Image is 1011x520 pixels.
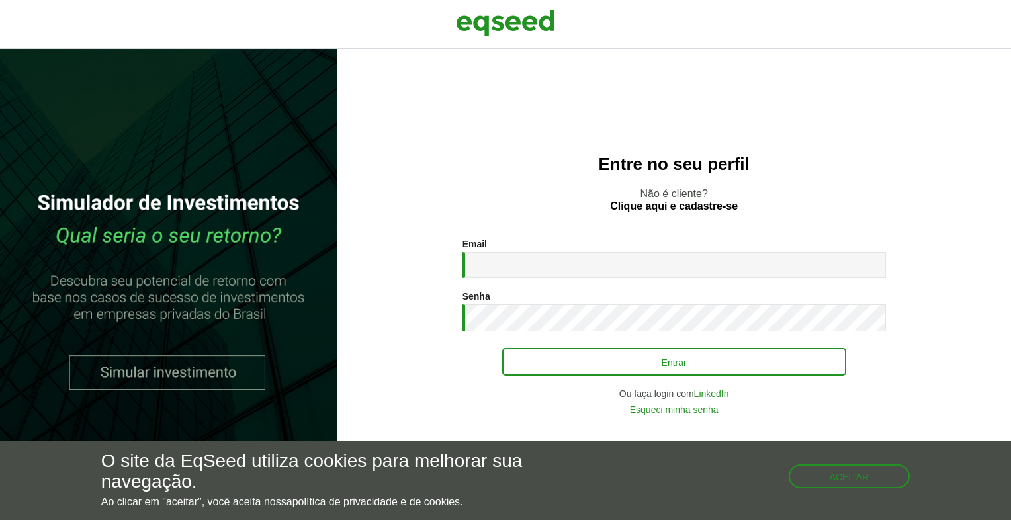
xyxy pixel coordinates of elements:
h5: O site da EqSeed utiliza cookies para melhorar sua navegação. [101,451,586,492]
button: Entrar [502,348,846,376]
a: Esqueci minha senha [630,405,719,414]
div: Ou faça login com [462,389,886,398]
a: política de privacidade e de cookies [292,497,461,507]
a: Clique aqui e cadastre-se [610,201,738,212]
img: EqSeed Logo [456,7,555,40]
h2: Entre no seu perfil [363,155,985,174]
a: LinkedIn [694,389,729,398]
label: Email [462,239,487,249]
p: Não é cliente? [363,187,985,212]
button: Aceitar [789,464,910,488]
p: Ao clicar em "aceitar", você aceita nossa . [101,496,586,508]
label: Senha [462,292,490,301]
